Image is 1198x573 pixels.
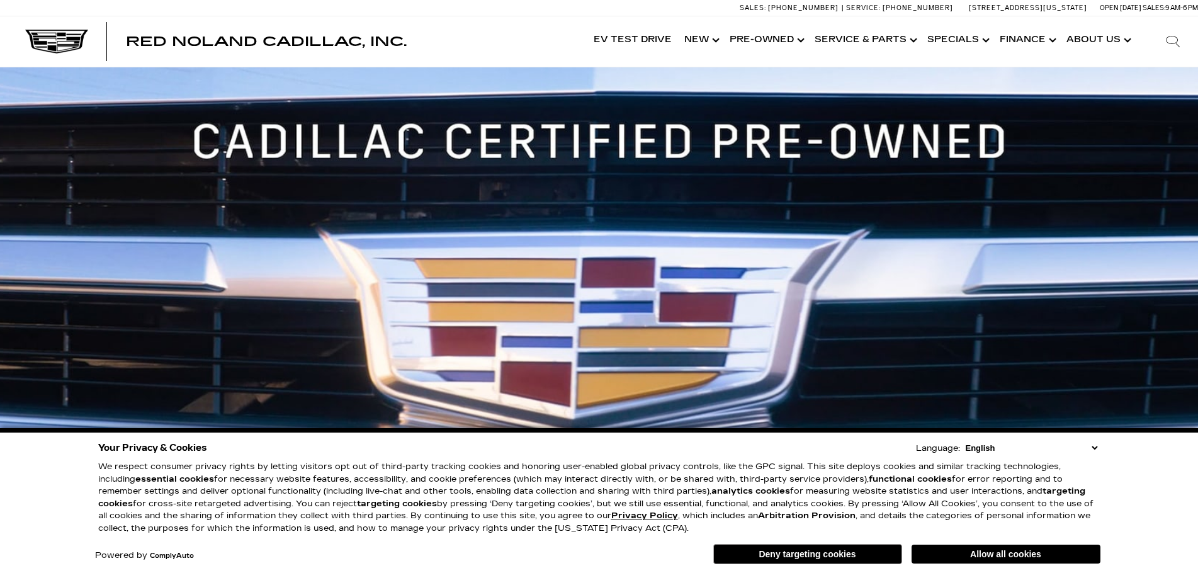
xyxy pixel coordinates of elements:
strong: targeting cookies [357,499,437,509]
strong: Arbitration Provision [758,511,856,521]
strong: targeting cookies [98,486,1085,509]
span: Your Privacy & Cookies [98,439,207,457]
span: Open [DATE] [1100,4,1141,12]
div: Language: [916,445,960,453]
strong: functional cookies [869,474,952,484]
span: [PHONE_NUMBER] [768,4,839,12]
a: Privacy Policy [611,511,678,521]
select: Language Select [963,442,1100,454]
img: Cadillac Dark Logo with Cadillac White Text [25,30,88,54]
a: EV Test Drive [587,15,678,65]
strong: essential cookies [135,474,214,484]
a: Finance [993,15,1060,65]
div: Powered by [95,552,194,560]
a: About Us [1060,15,1135,65]
button: Deny targeting cookies [713,544,902,564]
span: [PHONE_NUMBER] [883,4,953,12]
p: We respect consumer privacy rights by letting visitors opt out of third-party tracking cookies an... [98,461,1100,535]
span: 9 AM-6 PM [1165,4,1198,12]
a: Service: [PHONE_NUMBER] [842,4,956,11]
span: Service: [846,4,881,12]
a: Sales: [PHONE_NUMBER] [740,4,842,11]
span: Sales: [740,4,766,12]
a: Red Noland Cadillac, Inc. [126,35,407,48]
span: Sales: [1143,4,1165,12]
a: ComplyAuto [150,552,194,560]
a: Service & Parts [808,15,921,65]
a: New [678,15,723,65]
a: [STREET_ADDRESS][US_STATE] [969,4,1087,12]
strong: analytics cookies [711,486,790,496]
a: Pre-Owned [723,15,808,65]
span: Red Noland Cadillac, Inc. [126,34,407,49]
button: Allow all cookies [912,545,1100,564]
a: Specials [921,15,993,65]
